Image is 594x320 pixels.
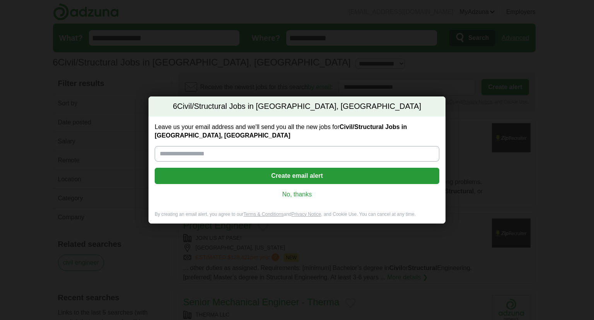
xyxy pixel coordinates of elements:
[155,123,439,140] label: Leave us your email address and we'll send you all the new jobs for
[292,212,321,217] a: Privacy Notice
[155,124,407,139] strong: Civil/Structural Jobs in [GEOGRAPHIC_DATA], [GEOGRAPHIC_DATA]
[148,96,445,117] h2: Civil/Structural Jobs in [GEOGRAPHIC_DATA], [GEOGRAPHIC_DATA]
[148,211,445,224] div: By creating an email alert, you agree to our and , and Cookie Use. You can cancel at any time.
[161,190,433,199] a: No, thanks
[243,212,283,217] a: Terms & Conditions
[173,101,177,112] span: 6
[155,168,439,184] button: Create email alert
